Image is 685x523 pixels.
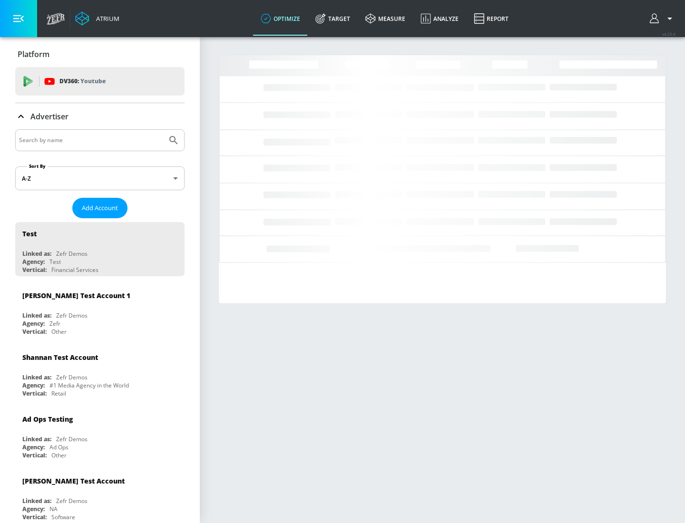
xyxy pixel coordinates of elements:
[15,41,185,68] div: Platform
[466,1,516,36] a: Report
[56,250,88,258] div: Zefr Demos
[49,443,68,451] div: Ad Ops
[15,222,185,276] div: TestLinked as:Zefr DemosAgency:TestVertical:Financial Services
[22,497,51,505] div: Linked as:
[72,198,127,218] button: Add Account
[49,381,129,389] div: #1 Media Agency in the World
[22,505,45,513] div: Agency:
[22,328,47,336] div: Vertical:
[22,389,47,397] div: Vertical:
[51,266,98,274] div: Financial Services
[15,407,185,462] div: Ad Ops TestingLinked as:Zefr DemosAgency:Ad OpsVertical:Other
[358,1,413,36] a: measure
[308,1,358,36] a: Target
[22,435,51,443] div: Linked as:
[82,203,118,213] span: Add Account
[22,353,98,362] div: Shannan Test Account
[22,258,45,266] div: Agency:
[22,291,130,300] div: [PERSON_NAME] Test Account 1
[22,373,51,381] div: Linked as:
[56,435,88,443] div: Zefr Demos
[75,11,119,26] a: Atrium
[22,451,47,459] div: Vertical:
[51,389,66,397] div: Retail
[92,14,119,23] div: Atrium
[51,451,67,459] div: Other
[15,284,185,338] div: [PERSON_NAME] Test Account 1Linked as:Zefr DemosAgency:ZefrVertical:Other
[22,250,51,258] div: Linked as:
[22,381,45,389] div: Agency:
[15,67,185,96] div: DV360: Youtube
[22,415,73,424] div: Ad Ops Testing
[56,373,88,381] div: Zefr Demos
[22,320,45,328] div: Agency:
[22,266,47,274] div: Vertical:
[59,76,106,87] p: DV360:
[15,103,185,130] div: Advertiser
[49,505,58,513] div: NA
[30,111,68,122] p: Advertiser
[18,49,49,59] p: Platform
[56,311,88,320] div: Zefr Demos
[49,320,60,328] div: Zefr
[49,258,61,266] div: Test
[15,346,185,400] div: Shannan Test AccountLinked as:Zefr DemosAgency:#1 Media Agency in the WorldVertical:Retail
[22,311,51,320] div: Linked as:
[51,328,67,336] div: Other
[56,497,88,505] div: Zefr Demos
[80,76,106,86] p: Youtube
[22,229,37,238] div: Test
[253,1,308,36] a: optimize
[22,513,47,521] div: Vertical:
[27,163,48,169] label: Sort By
[22,443,45,451] div: Agency:
[19,134,163,146] input: Search by name
[51,513,75,521] div: Software
[22,476,125,485] div: [PERSON_NAME] Test Account
[413,1,466,36] a: Analyze
[662,31,675,37] span: v 4.25.4
[15,166,185,190] div: A-Z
